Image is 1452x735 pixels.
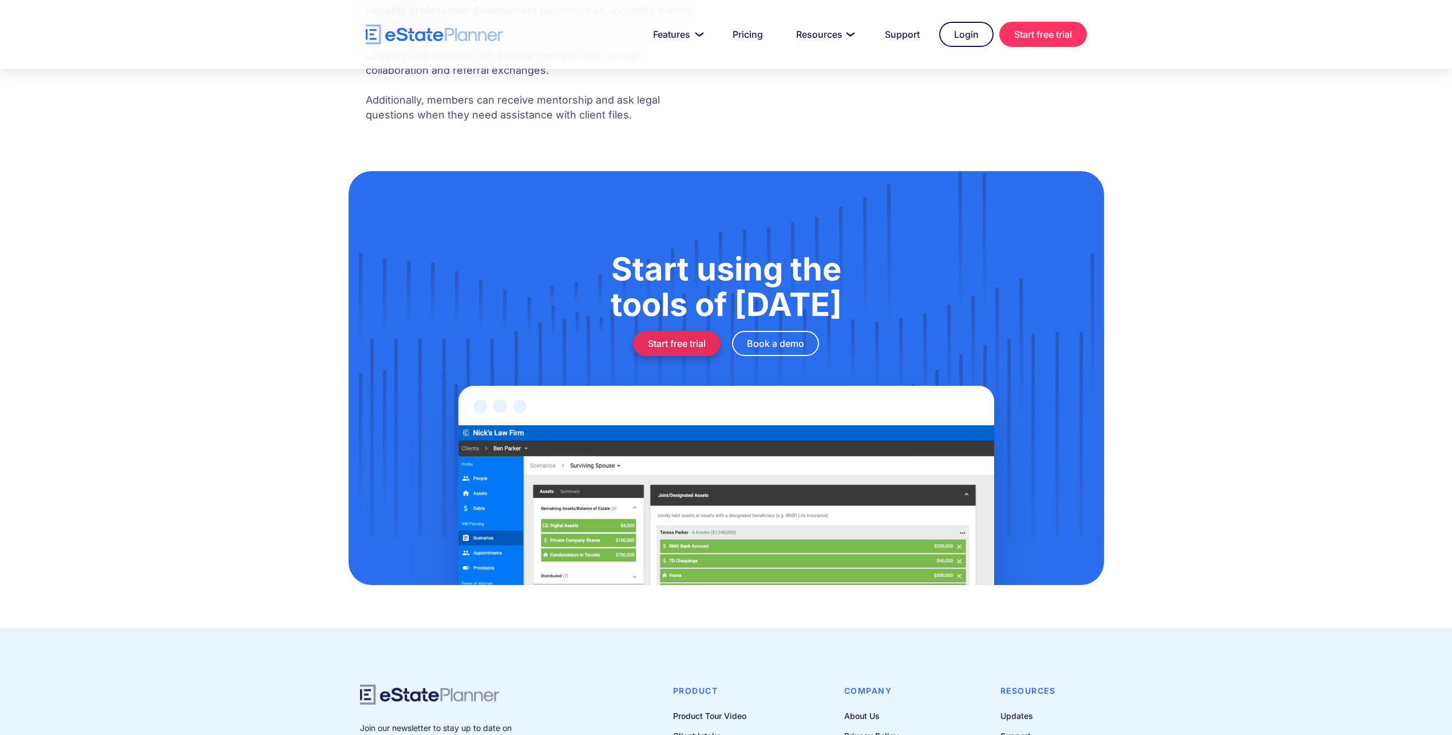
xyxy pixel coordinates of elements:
a: Updates [1000,709,1056,723]
a: Login [939,22,994,47]
h4: Company [844,685,908,697]
a: About Us [844,709,908,723]
a: home [366,25,503,45]
a: Features [639,23,713,46]
h4: Resources [1000,685,1056,697]
a: Start free trial [633,331,721,356]
a: Product Tour Video [673,709,776,723]
a: Book a demo [732,331,819,356]
a: Support [871,23,933,46]
a: Start free trial [999,22,1087,47]
h4: Product [673,685,776,697]
a: Resources [782,23,865,46]
h1: Start using the tools of [DATE] [406,251,1047,322]
a: Pricing [719,23,777,46]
